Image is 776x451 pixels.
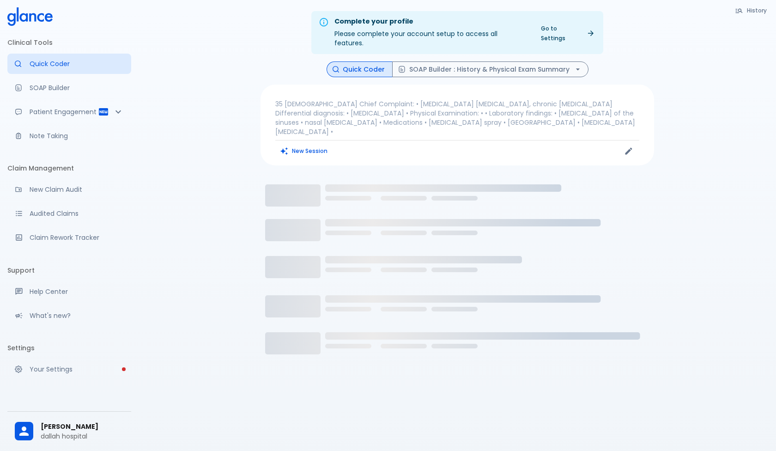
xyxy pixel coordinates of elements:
a: View audited claims [7,203,131,224]
a: Monitor progress of claim corrections [7,227,131,248]
button: Clears all inputs and results. [275,144,333,158]
li: Claim Management [7,157,131,179]
p: Help Center [30,287,124,296]
span: [PERSON_NAME] [41,422,124,432]
button: Edit [622,144,636,158]
a: Moramiz: Find ICD10AM codes instantly [7,54,131,74]
a: Go to Settings [535,22,600,45]
p: 35 [DEMOGRAPHIC_DATA] Chief Complaint: • [MEDICAL_DATA] [MEDICAL_DATA], chronic [MEDICAL_DATA] Di... [275,99,639,136]
div: Patient Reports & Referrals [7,102,131,122]
div: Please complete your account setup to access all features. [334,14,528,51]
li: Clinical Tools [7,31,131,54]
p: SOAP Builder [30,83,124,92]
p: Note Taking [30,131,124,140]
p: Patient Engagement [30,107,98,116]
a: Get help from our support team [7,281,131,302]
p: What's new? [30,311,124,320]
a: Docugen: Compose a clinical documentation in seconds [7,78,131,98]
p: Audited Claims [30,209,124,218]
p: Claim Rework Tracker [30,233,124,242]
p: Your Settings [30,365,124,374]
p: New Claim Audit [30,185,124,194]
a: Please complete account setup [7,359,131,379]
div: Complete your profile [334,17,528,27]
p: dallah hospital [41,432,124,441]
p: Quick Coder [30,59,124,68]
button: Quick Coder [327,61,393,78]
div: Recent updates and feature releases [7,305,131,326]
div: [PERSON_NAME]dallah hospital [7,415,131,447]
a: Advanced note-taking [7,126,131,146]
li: Settings [7,337,131,359]
li: Support [7,259,131,281]
button: History [730,4,772,17]
a: Audit a new claim [7,179,131,200]
button: SOAP Builder : History & Physical Exam Summary [392,61,588,78]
